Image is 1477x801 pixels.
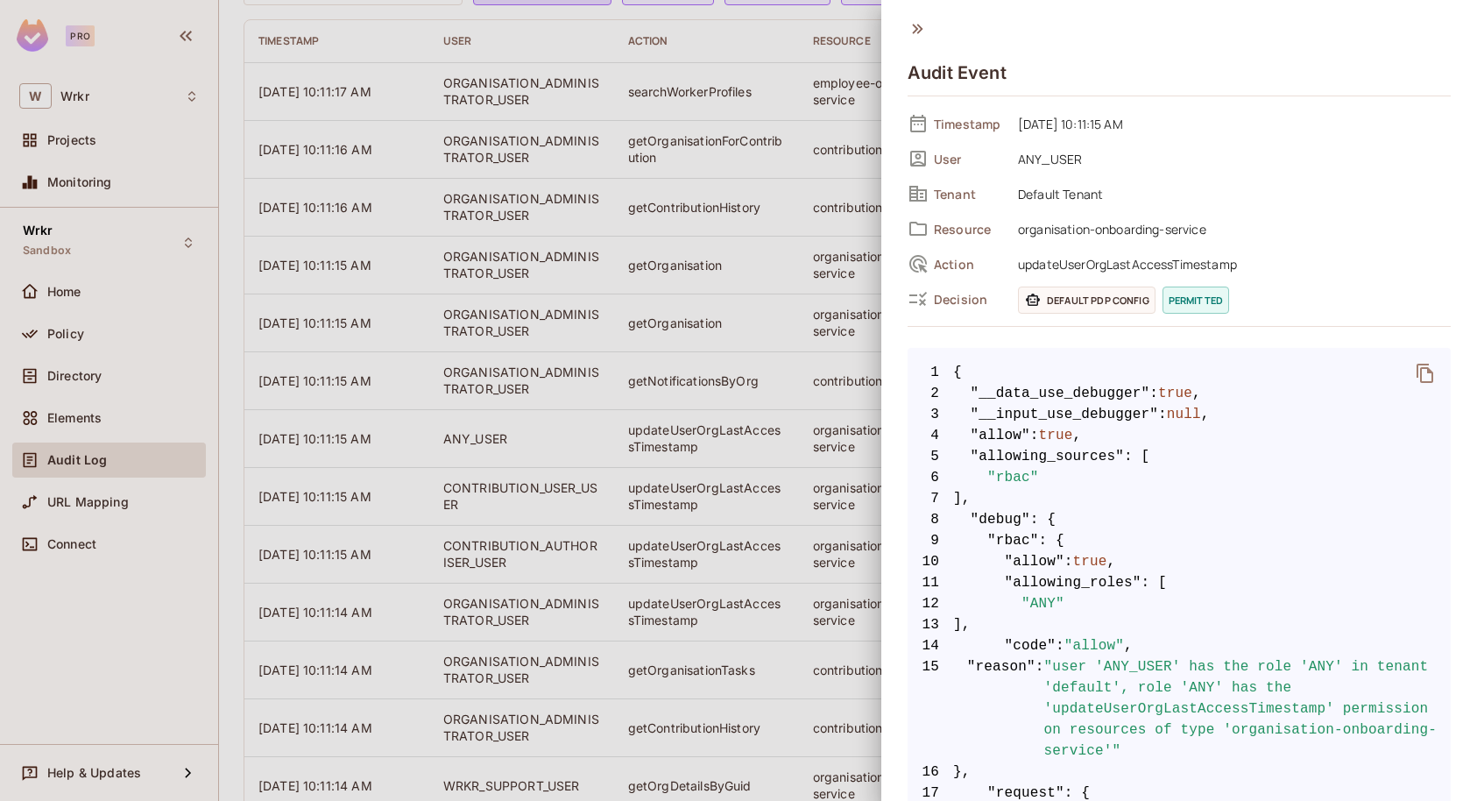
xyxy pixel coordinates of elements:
span: 14 [908,635,953,656]
span: : [1149,383,1158,404]
span: : { [1039,530,1064,551]
span: 4 [908,425,953,446]
span: Resource [934,221,1004,237]
span: 7 [908,488,953,509]
span: , [1192,383,1201,404]
span: : [1064,551,1073,572]
span: "code" [1005,635,1057,656]
span: 15 [908,656,953,762]
span: : [1030,425,1039,446]
span: 11 [908,572,953,593]
span: Tenant [934,186,1004,202]
span: Timestamp [934,116,1004,132]
span: "allowing_roles" [1005,572,1141,593]
span: 13 [908,614,953,635]
span: : [1056,635,1064,656]
span: "allow" [1005,551,1064,572]
span: [DATE] 10:11:15 AM [1009,113,1451,134]
span: true [1158,383,1192,404]
span: ANY_USER [1009,148,1451,169]
span: "rbac" [987,530,1039,551]
span: Default PDP config [1018,287,1155,314]
span: User [934,151,1004,167]
span: 5 [908,446,953,467]
span: 16 [908,762,953,783]
span: "__input_use_debugger" [971,404,1159,425]
span: 9 [908,530,953,551]
span: "debug" [971,509,1030,530]
span: updateUserOrgLastAccessTimestamp [1009,253,1451,274]
span: "allowing_sources" [971,446,1125,467]
span: "rbac" [987,467,1039,488]
span: Decision [934,291,1004,308]
span: 3 [908,404,953,425]
span: organisation-onboarding-service [1009,218,1451,239]
span: 8 [908,509,953,530]
span: , [1107,551,1116,572]
span: "allow" [971,425,1030,446]
span: "allow" [1064,635,1124,656]
span: : { [1030,509,1056,530]
span: : [ [1124,446,1149,467]
span: 1 [908,362,953,383]
span: { [953,362,962,383]
span: : [1158,404,1167,425]
span: 2 [908,383,953,404]
span: , [1073,425,1082,446]
span: permitted [1163,287,1229,314]
span: Action [934,256,1004,273]
span: 6 [908,467,953,488]
span: }, [908,762,1451,783]
span: true [1073,551,1107,572]
span: "reason" [967,656,1035,762]
span: "user 'ANY_USER' has the role 'ANY' in tenant 'default', role 'ANY' has the 'updateUserOrgLastAcc... [1044,656,1451,762]
span: null [1167,404,1201,425]
span: 10 [908,551,953,572]
span: 12 [908,593,953,614]
span: : [ [1141,572,1167,593]
span: Default Tenant [1009,183,1451,204]
span: ], [908,488,1451,509]
span: ], [908,614,1451,635]
span: true [1039,425,1073,446]
span: , [1201,404,1210,425]
button: delete [1404,352,1446,394]
span: , [1124,635,1133,656]
h4: Audit Event [908,62,1007,83]
span: "ANY" [1021,593,1064,614]
span: "__data_use_debugger" [971,383,1150,404]
span: : [1035,656,1044,762]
